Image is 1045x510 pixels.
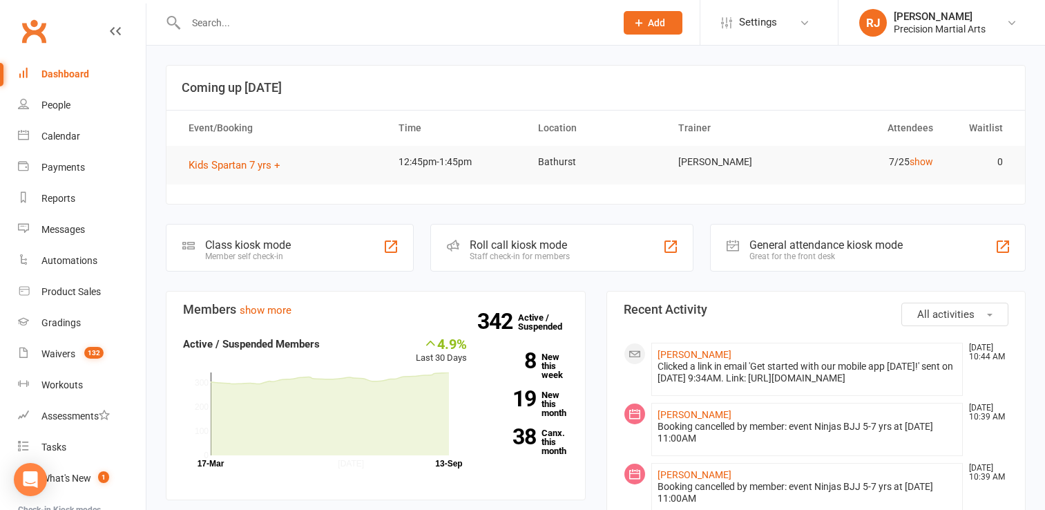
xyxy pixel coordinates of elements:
[488,352,568,379] a: 8New this week
[624,11,682,35] button: Add
[182,13,606,32] input: Search...
[805,111,946,146] th: Attendees
[14,463,47,496] div: Open Intercom Messenger
[946,146,1015,178] td: 0
[84,347,104,359] span: 132
[962,404,1008,422] time: [DATE] 10:39 AM
[205,238,291,252] div: Class kiosk mode
[739,7,777,38] span: Settings
[416,336,467,366] div: Last 30 Days
[18,308,146,339] a: Gradings
[518,303,579,341] a: 342Active / Suspended
[749,252,903,261] div: Great for the front desk
[41,348,75,359] div: Waivers
[386,111,526,146] th: Time
[205,252,291,261] div: Member self check-in
[624,303,1009,317] h3: Recent Activity
[41,68,89,79] div: Dashboard
[910,156,933,167] a: show
[41,379,83,390] div: Workouts
[18,121,146,152] a: Calendar
[41,317,81,328] div: Gradings
[41,473,91,484] div: What's New
[18,432,146,463] a: Tasks
[488,388,536,409] strong: 19
[477,311,518,332] strong: 342
[658,361,957,384] div: Clicked a link in email 'Get started with our mobile app [DATE]!' sent on [DATE] 9:34AM. Link: [U...
[962,464,1008,482] time: [DATE] 10:39 AM
[658,349,731,360] a: [PERSON_NAME]
[189,157,290,173] button: Kids Spartan 7 yrs +
[946,111,1015,146] th: Waitlist
[917,308,975,321] span: All activities
[18,152,146,183] a: Payments
[189,159,280,171] span: Kids Spartan 7 yrs +
[176,111,386,146] th: Event/Booking
[470,238,570,252] div: Roll call kiosk mode
[526,146,666,178] td: Bathurst
[658,481,957,504] div: Booking cancelled by member: event Ninjas BJJ 5-7 yrs at [DATE] 11:00AM
[962,343,1008,361] time: [DATE] 10:44 AM
[18,339,146,370] a: Waivers 132
[18,245,146,276] a: Automations
[17,14,51,48] a: Clubworx
[18,59,146,90] a: Dashboard
[183,338,320,350] strong: Active / Suspended Members
[18,214,146,245] a: Messages
[18,90,146,121] a: People
[18,370,146,401] a: Workouts
[901,303,1008,326] button: All activities
[859,9,887,37] div: RJ
[41,193,75,204] div: Reports
[894,10,986,23] div: [PERSON_NAME]
[18,463,146,494] a: What's New1
[240,304,291,317] a: show more
[470,252,570,261] div: Staff check-in for members
[488,426,536,447] strong: 38
[416,336,467,351] div: 4.9%
[41,442,66,453] div: Tasks
[488,350,536,371] strong: 8
[805,146,946,178] td: 7/25
[386,146,526,178] td: 12:45pm-1:45pm
[666,111,806,146] th: Trainer
[183,303,568,317] h3: Members
[658,409,731,420] a: [PERSON_NAME]
[526,111,666,146] th: Location
[41,286,101,297] div: Product Sales
[98,471,109,483] span: 1
[41,410,110,422] div: Assessments
[666,146,806,178] td: [PERSON_NAME]
[648,17,665,28] span: Add
[41,131,80,142] div: Calendar
[488,428,568,455] a: 38Canx. this month
[658,469,731,480] a: [PERSON_NAME]
[18,276,146,308] a: Product Sales
[658,421,957,444] div: Booking cancelled by member: event Ninjas BJJ 5-7 yrs at [DATE] 11:00AM
[749,238,903,252] div: General attendance kiosk mode
[41,255,97,266] div: Automations
[18,401,146,432] a: Assessments
[41,100,70,111] div: People
[182,81,1010,95] h3: Coming up [DATE]
[41,162,85,173] div: Payments
[41,224,85,235] div: Messages
[894,23,986,35] div: Precision Martial Arts
[18,183,146,214] a: Reports
[488,390,568,417] a: 19New this month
